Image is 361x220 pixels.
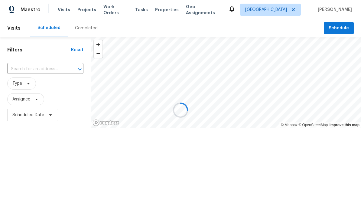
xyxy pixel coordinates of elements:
[298,123,328,127] a: OpenStreetMap
[330,123,359,127] a: Improve this map
[94,49,102,58] button: Zoom out
[93,119,119,126] a: Mapbox homepage
[281,123,298,127] a: Mapbox
[94,40,102,49] button: Zoom in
